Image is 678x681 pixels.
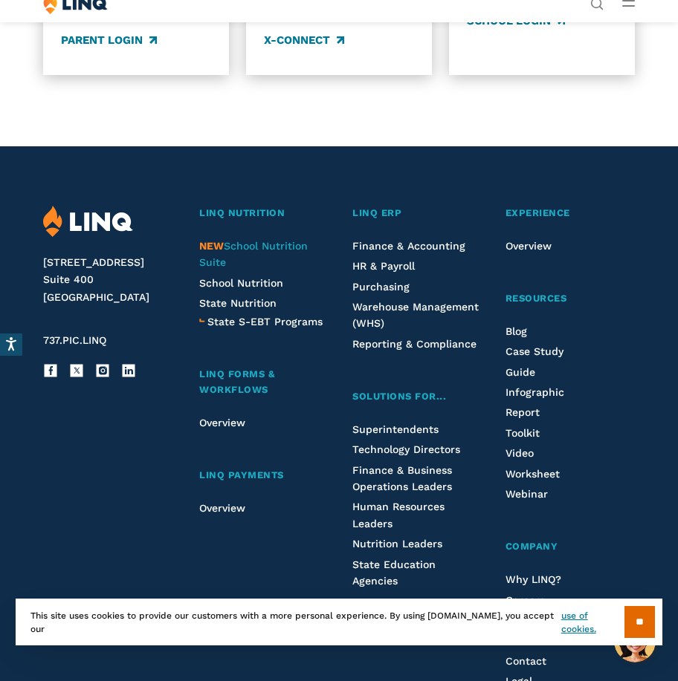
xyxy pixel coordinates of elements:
[352,464,452,492] a: Finance & Business Operations Leaders
[43,206,133,238] img: LINQ | K‑12 Software
[121,363,136,378] a: LinkedIn
[264,32,343,48] a: X-Connect
[506,488,548,500] a: Webinar
[506,594,545,606] a: Careers
[352,443,460,455] a: Technology Directors
[352,538,442,550] a: Nutrition Leaders
[199,240,308,268] a: NEWSchool Nutrition Suite
[199,206,329,221] a: LINQ Nutrition
[352,423,439,435] a: Superintendents
[352,240,465,252] a: Finance & Accounting
[352,207,401,218] span: LINQ ERP
[506,386,564,398] a: Infographic
[43,254,179,307] address: [STREET_ADDRESS] Suite 400 [GEOGRAPHIC_DATA]
[352,206,482,221] a: LINQ ERP
[506,406,540,418] a: Report
[199,502,245,514] a: Overview
[61,32,156,48] a: Parent Login
[506,291,635,307] a: Resources
[69,363,84,378] a: X
[506,447,534,459] a: Video
[352,260,415,272] a: HR & Payroll
[506,207,570,218] span: Experience
[207,313,323,330] a: State S-EBT Programs
[199,469,284,480] span: LINQ Payments
[199,207,285,218] span: LINQ Nutrition
[506,366,535,378] a: Guide
[199,417,245,429] a: Overview
[506,539,635,555] a: Company
[43,334,106,346] span: 737.PIC.LINQ
[352,281,410,293] a: Purchasing
[199,240,224,252] span: NEW
[506,325,527,337] a: Blog
[506,345,564,357] a: Case Study
[199,367,329,398] a: LINQ Forms & Workflows
[199,240,308,268] span: School Nutrition Suite
[506,468,560,480] a: Worksheet
[199,368,274,395] span: LINQ Forms & Workflows
[506,541,558,552] span: Company
[506,206,635,221] a: Experience
[561,609,624,636] a: use of cookies.
[199,468,329,483] a: LINQ Payments
[352,301,479,329] a: Warehouse Management (WHS)
[506,293,567,304] span: Resources
[506,427,540,439] a: Toolkit
[506,240,552,252] a: Overview
[199,297,277,309] a: State Nutrition
[352,558,436,587] a: State Education Agencies
[16,599,662,645] div: This site uses cookies to provide our customers with a more personal experience. By using [DOMAIN...
[352,338,477,350] a: Reporting & Compliance
[207,316,323,328] span: State S-EBT Programs
[199,277,283,289] a: School Nutrition
[506,573,561,585] a: Why LINQ?
[352,501,445,529] a: Human Resources Leaders
[95,363,110,378] a: Instagram
[43,363,58,378] a: Facebook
